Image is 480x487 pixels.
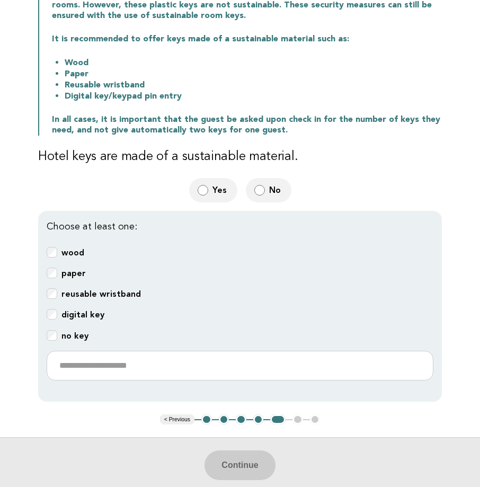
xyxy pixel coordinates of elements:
[198,184,208,196] input: Yes
[61,289,141,299] b: reusable wristband
[61,331,88,341] b: no key
[47,219,433,234] p: Choose at least one:
[219,414,229,425] button: 2
[38,148,442,165] h3: Hotel keys are made of a sustainable material.
[65,91,442,102] li: Digital key/keypad pin entry
[160,414,194,425] button: < Previous
[65,57,442,68] li: Wood
[201,414,212,425] button: 1
[253,414,264,425] button: 4
[236,414,246,425] button: 3
[65,68,442,79] li: Paper
[254,184,265,196] input: No
[52,34,442,45] p: It is recommended to offer keys made of a sustainable material such as:
[61,247,84,258] b: wood
[270,414,286,425] button: 5
[61,309,104,320] b: digital key
[65,79,442,91] li: Reusable wristband
[212,184,229,196] span: Yes
[52,114,442,136] p: In all cases, it is important that the guest be asked upon check in for the number of keys they n...
[61,268,86,278] b: paper
[269,184,283,196] span: No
